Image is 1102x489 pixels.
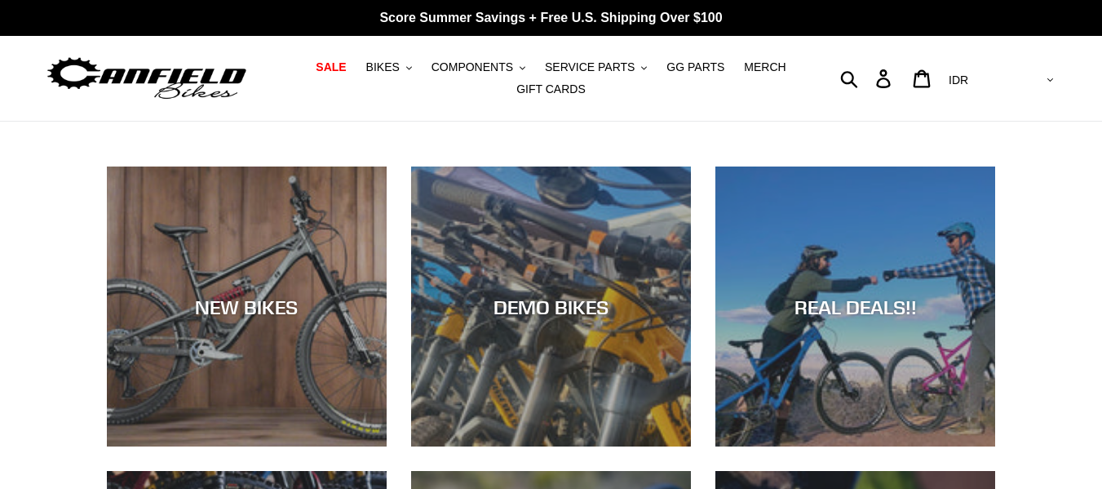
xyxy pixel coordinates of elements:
span: SALE [316,60,346,74]
span: MERCH [744,60,786,74]
button: BIKES [358,56,420,78]
a: GG PARTS [658,56,732,78]
a: SALE [308,56,354,78]
a: REAL DEALS!! [715,167,995,447]
div: DEMO BIKES [411,295,691,318]
a: NEW BIKES [107,167,387,447]
img: Canfield Bikes [45,53,249,104]
button: COMPONENTS [423,56,533,78]
button: SERVICE PARTS [537,56,655,78]
span: GG PARTS [666,60,724,74]
div: REAL DEALS!! [715,295,995,318]
a: MERCH [736,56,794,78]
div: NEW BIKES [107,295,387,318]
span: SERVICE PARTS [545,60,635,74]
span: GIFT CARDS [516,82,586,96]
a: DEMO BIKES [411,167,691,447]
span: COMPONENTS [432,60,513,74]
span: BIKES [366,60,400,74]
a: GIFT CARDS [508,78,594,100]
